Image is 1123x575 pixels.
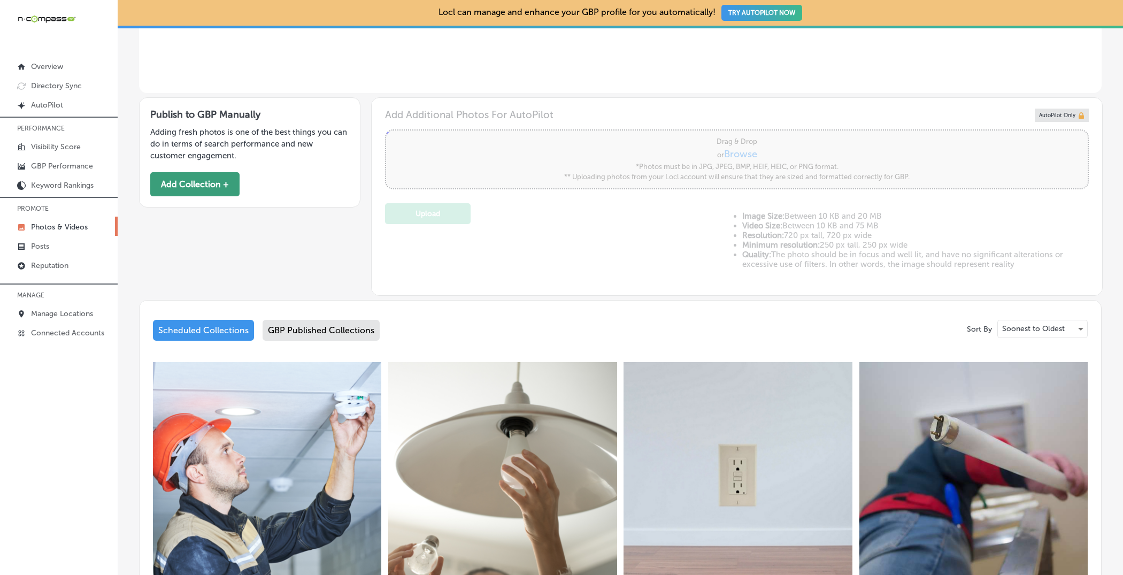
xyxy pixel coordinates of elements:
button: TRY AUTOPILOT NOW [721,5,802,21]
p: Adding fresh photos is one of the best things you can do in terms of search performance and new c... [150,126,349,162]
p: AutoPilot [31,101,63,110]
div: GBP Published Collections [263,320,380,341]
p: Sort By [967,325,992,334]
div: Soonest to Oldest [998,320,1087,338]
h3: Publish to GBP Manually [150,109,349,120]
p: Visibility Score [31,142,81,151]
p: GBP Performance [31,162,93,171]
img: 660ab0bf-5cc7-4cb8-ba1c-48b5ae0f18e60NCTV_CLogo_TV_Black_-500x88.png [17,14,76,24]
p: Soonest to Oldest [1002,324,1065,334]
p: Keyword Rankings [31,181,94,190]
p: Overview [31,62,63,71]
p: Connected Accounts [31,328,104,338]
p: Directory Sync [31,81,82,90]
p: Manage Locations [31,309,93,318]
p: Photos & Videos [31,223,88,232]
div: Scheduled Collections [153,320,254,341]
p: Posts [31,242,49,251]
p: Reputation [31,261,68,270]
button: Add Collection + [150,172,240,196]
